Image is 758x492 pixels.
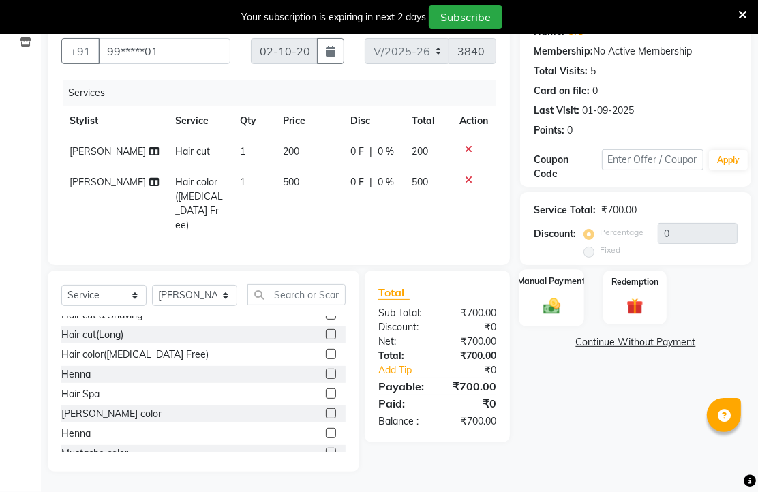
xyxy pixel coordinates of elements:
[368,363,449,378] a: Add Tip
[534,44,738,59] div: No Active Membership
[175,176,223,231] span: Hair color([MEDICAL_DATA] Free)
[368,378,438,395] div: Payable:
[523,335,748,350] a: Continue Without Payment
[534,123,564,138] div: Points:
[378,286,410,300] span: Total
[534,104,579,118] div: Last Visit:
[600,244,620,256] label: Fixed
[240,145,245,157] span: 1
[378,144,394,159] span: 0 %
[611,276,658,288] label: Redemption
[167,106,232,136] th: Service
[602,149,704,170] input: Enter Offer / Coupon Code
[438,378,507,395] div: ₹700.00
[368,320,438,335] div: Discount:
[438,414,507,429] div: ₹700.00
[534,64,588,78] div: Total Visits:
[534,227,576,241] div: Discount:
[369,175,372,189] span: |
[592,84,598,98] div: 0
[429,5,502,29] button: Subscribe
[275,106,343,136] th: Price
[438,349,507,363] div: ₹700.00
[61,106,167,136] th: Stylist
[378,175,394,189] span: 0 %
[438,395,507,412] div: ₹0
[567,123,573,138] div: 0
[61,387,100,401] div: Hair Spa
[61,427,91,441] div: Henna
[404,106,451,136] th: Total
[534,84,590,98] div: Card on file:
[350,144,364,159] span: 0 F
[438,320,507,335] div: ₹0
[368,349,438,363] div: Total:
[342,106,403,136] th: Disc
[438,306,507,320] div: ₹700.00
[284,176,300,188] span: 500
[517,275,586,288] label: Manual Payment
[412,176,428,188] span: 500
[368,335,438,349] div: Net:
[240,176,245,188] span: 1
[534,203,596,217] div: Service Total:
[61,407,162,421] div: [PERSON_NAME] color
[534,44,593,59] div: Membership:
[350,175,364,189] span: 0 F
[600,226,643,239] label: Percentage
[451,106,496,136] th: Action
[61,446,128,461] div: Mustache color
[175,145,210,157] span: Hair cut
[582,104,634,118] div: 01-09-2025
[284,145,300,157] span: 200
[438,335,507,349] div: ₹700.00
[61,367,91,382] div: Henna
[232,106,275,136] th: Qty
[241,10,426,25] div: Your subscription is expiring in next 2 days
[70,145,146,157] span: [PERSON_NAME]
[61,38,100,64] button: +91
[247,284,346,305] input: Search or Scan
[412,145,428,157] span: 200
[449,363,506,378] div: ₹0
[590,64,596,78] div: 5
[709,150,748,170] button: Apply
[368,395,438,412] div: Paid:
[63,80,506,106] div: Services
[98,38,230,64] input: Search by Name/Mobile/Email/Code
[538,296,566,316] img: _cash.svg
[622,296,648,317] img: _gift.svg
[61,328,123,342] div: Hair cut(Long)
[61,348,209,362] div: Hair color([MEDICAL_DATA] Free)
[534,153,602,181] div: Coupon Code
[368,306,438,320] div: Sub Total:
[369,144,372,159] span: |
[601,203,637,217] div: ₹700.00
[70,176,146,188] span: [PERSON_NAME]
[368,414,438,429] div: Balance :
